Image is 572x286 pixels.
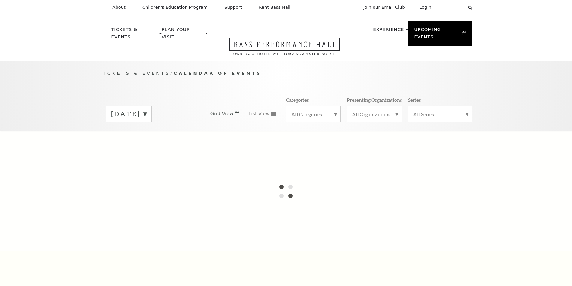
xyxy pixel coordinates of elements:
[142,5,208,10] p: Children's Education Program
[111,26,158,44] p: Tickets & Events
[259,5,291,10] p: Rent Bass Hall
[225,5,242,10] p: Support
[174,71,262,76] span: Calendar of Events
[248,110,270,117] span: List View
[408,97,421,103] p: Series
[413,111,467,117] label: All Series
[100,71,171,76] span: Tickets & Events
[162,26,204,44] p: Plan Your Visit
[100,70,472,77] p: /
[441,5,462,10] select: Select:
[113,5,126,10] p: About
[286,97,309,103] p: Categories
[414,26,461,44] p: Upcoming Events
[210,110,234,117] span: Grid View
[373,26,404,37] p: Experience
[111,109,147,119] label: [DATE]
[352,111,397,117] label: All Organizations
[291,111,336,117] label: All Categories
[347,97,402,103] p: Presenting Organizations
